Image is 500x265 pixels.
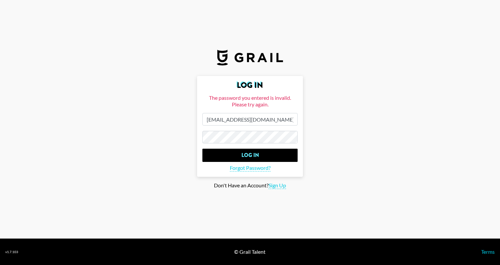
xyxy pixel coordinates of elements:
[230,165,271,171] span: Forgot Password?
[234,248,266,255] div: © Grail Talent
[202,81,298,89] h2: Log In
[5,250,18,254] div: v 1.7.103
[269,182,286,189] span: Sign Up
[202,95,298,108] div: The password you entered is invalid. Please try again.
[481,248,495,255] a: Terms
[202,113,298,126] input: Email
[202,149,298,162] input: Log In
[217,50,283,65] img: Grail Talent Logo
[5,182,495,189] div: Don't Have an Account?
